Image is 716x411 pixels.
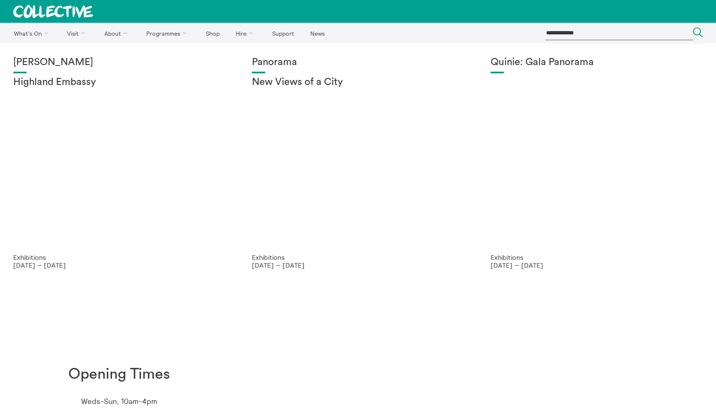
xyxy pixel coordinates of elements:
a: Hire [229,23,264,44]
h2: New Views of a City [252,77,464,88]
a: Josie Vallely Quinie: Gala Panorama Exhibitions [DATE] — [DATE] [477,44,716,282]
h1: Panorama [252,57,464,68]
a: Programmes [139,23,197,44]
a: Collective Panorama June 2025 small file 8 Panorama New Views of a City Exhibitions [DATE] — [DATE] [239,44,477,282]
h1: Opening Times [68,366,170,383]
p: Exhibitions [13,254,225,261]
p: [DATE] — [DATE] [491,261,703,269]
h1: [PERSON_NAME] [13,57,225,68]
p: Weds-Sun, 10am-4pm [81,397,157,406]
a: Support [265,23,301,44]
a: News [303,23,332,44]
a: What's On [7,23,58,44]
p: Exhibitions [252,254,464,261]
p: [DATE] — [DATE] [252,261,464,269]
p: [DATE] — [DATE] [13,261,225,269]
a: Shop [198,23,227,44]
h2: Highland Embassy [13,77,225,88]
p: Exhibitions [491,254,703,261]
a: About [97,23,138,44]
a: Visit [60,23,96,44]
h1: Quinie: Gala Panorama [491,57,703,68]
